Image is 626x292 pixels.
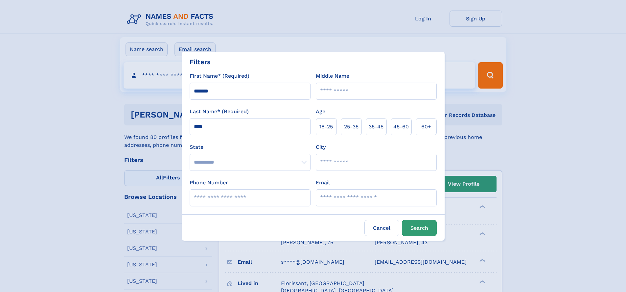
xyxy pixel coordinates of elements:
[402,220,437,236] button: Search
[190,57,211,67] div: Filters
[393,123,409,131] span: 45‑60
[190,143,311,151] label: State
[364,220,399,236] label: Cancel
[316,108,325,116] label: Age
[316,72,349,80] label: Middle Name
[316,143,326,151] label: City
[344,123,359,131] span: 25‑35
[421,123,431,131] span: 60+
[369,123,383,131] span: 35‑45
[190,108,249,116] label: Last Name* (Required)
[319,123,333,131] span: 18‑25
[316,179,330,187] label: Email
[190,72,249,80] label: First Name* (Required)
[190,179,228,187] label: Phone Number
